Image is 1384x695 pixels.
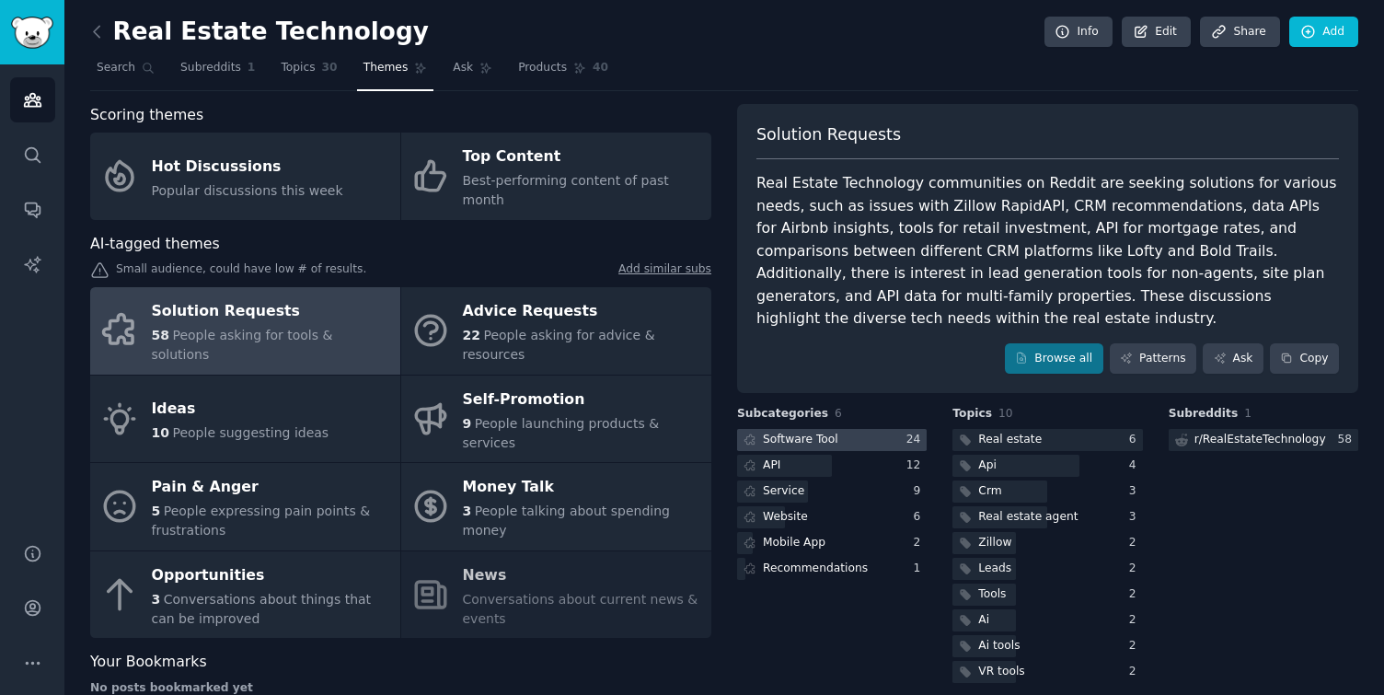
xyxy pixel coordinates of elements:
[512,53,615,91] a: Products40
[1194,432,1326,448] div: r/ RealEstateTechnology
[952,584,1142,607] a: Tools2
[1244,407,1251,420] span: 1
[1169,429,1358,452] a: r/RealEstateTechnology58
[914,483,928,500] div: 9
[952,406,992,423] span: Topics
[90,376,400,463] a: Ideas10People suggesting ideas
[1044,17,1113,48] a: Info
[281,60,315,76] span: Topics
[90,261,711,281] div: Small audience, could have low # of results.
[463,504,472,518] span: 3
[978,458,997,474] div: Api
[11,17,53,49] img: GummySearch logo
[1289,17,1358,48] a: Add
[363,60,409,76] span: Themes
[463,385,702,414] div: Self-Promotion
[737,532,927,555] a: Mobile App2
[152,297,391,327] div: Solution Requests
[152,328,333,362] span: People asking for tools & solutions
[756,123,901,146] span: Solution Requests
[90,463,400,550] a: Pain & Anger5People expressing pain points & frustrations
[152,425,169,440] span: 10
[180,60,241,76] span: Subreddits
[737,481,927,504] a: Service9
[952,635,1142,658] a: Ai tools2
[737,558,927,581] a: Recommendations1
[835,407,842,420] span: 6
[463,143,702,172] div: Top Content
[763,535,825,551] div: Mobile App
[737,429,927,452] a: Software Tool24
[978,509,1078,526] div: Real estate agent
[952,609,1142,632] a: Ai2
[1200,17,1279,48] a: Share
[914,561,928,577] div: 1
[952,429,1142,452] a: Real estate6
[152,395,329,424] div: Ideas
[152,328,169,342] span: 58
[463,473,702,503] div: Money Talk
[593,60,608,76] span: 40
[952,455,1142,478] a: Api4
[1203,343,1263,375] a: Ask
[998,407,1013,420] span: 10
[1129,483,1143,500] div: 3
[1129,612,1143,629] div: 2
[978,638,1020,654] div: Ai tools
[401,376,711,463] a: Self-Promotion9People launching products & services
[756,172,1339,330] div: Real Estate Technology communities on Reddit are seeking solutions for various needs, such as iss...
[1337,432,1358,448] div: 58
[463,328,480,342] span: 22
[737,506,927,529] a: Website6
[737,406,828,423] span: Subcategories
[90,287,400,375] a: Solution Requests58People asking for tools & solutions
[90,53,161,91] a: Search
[401,463,711,550] a: Money Talk3People talking about spending money
[152,561,391,590] div: Opportunities
[1129,458,1143,474] div: 4
[90,17,429,47] h2: Real Estate Technology
[737,455,927,478] a: API12
[914,509,928,526] div: 6
[1129,586,1143,603] div: 2
[952,532,1142,555] a: Zillow2
[978,561,1011,577] div: Leads
[952,558,1142,581] a: Leads2
[152,504,161,518] span: 5
[152,592,161,607] span: 3
[763,458,780,474] div: API
[463,328,655,362] span: People asking for advice & resources
[463,504,670,538] span: People talking about spending money
[1129,432,1143,448] div: 6
[906,432,928,448] div: 24
[978,432,1042,448] div: Real estate
[1129,509,1143,526] div: 3
[518,60,567,76] span: Products
[978,664,1024,680] div: VR tools
[978,535,1011,551] div: Zillow
[453,60,473,76] span: Ask
[906,458,928,474] div: 12
[1122,17,1191,48] a: Edit
[357,53,434,91] a: Themes
[401,133,711,220] a: Top ContentBest-performing content of past month
[952,661,1142,684] a: VR tools2
[978,483,1001,500] div: Crm
[174,53,261,91] a: Subreddits1
[1169,406,1239,423] span: Subreddits
[1129,561,1143,577] div: 2
[463,416,472,431] span: 9
[90,133,400,220] a: Hot DiscussionsPopular discussions this week
[90,551,400,639] a: Opportunities3Conversations about things that can be improved
[952,481,1142,504] a: Crm3
[618,261,711,281] a: Add similar subs
[401,287,711,375] a: Advice Requests22People asking for advice & resources
[763,509,808,526] div: Website
[978,586,1006,603] div: Tools
[463,416,660,450] span: People launching products & services
[152,183,343,198] span: Popular discussions this week
[763,561,868,577] div: Recommendations
[248,60,256,76] span: 1
[1129,638,1143,654] div: 2
[90,651,207,674] span: Your Bookmarks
